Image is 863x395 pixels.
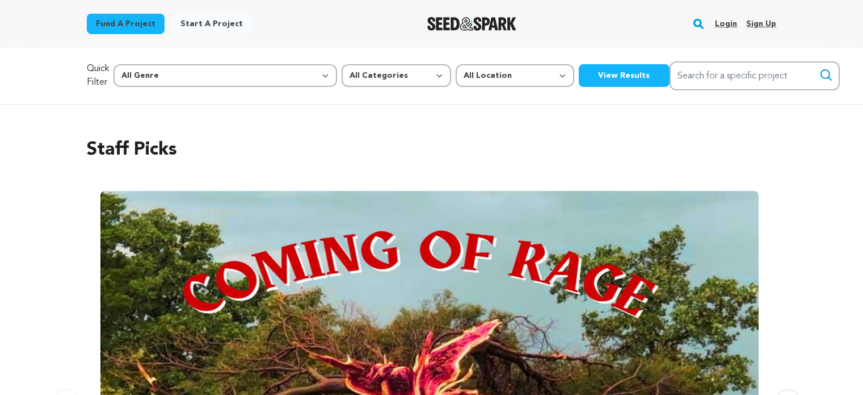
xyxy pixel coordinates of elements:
a: Sign up [746,15,776,33]
a: Fund a project [87,14,165,34]
a: Start a project [171,14,252,34]
input: Search for a specific project [670,61,840,90]
a: Login [715,15,737,33]
p: Quick Filter [87,62,109,89]
h2: Staff Picks [87,136,777,164]
button: View Results [579,64,670,87]
img: Seed&Spark Logo Dark Mode [427,17,516,31]
a: Seed&Spark Homepage [427,17,516,31]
